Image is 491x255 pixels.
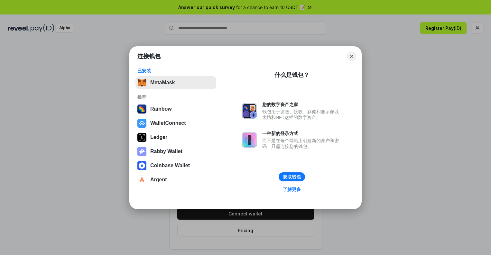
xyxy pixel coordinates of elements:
div: WalletConnect [150,120,186,126]
button: Ledger [135,131,216,144]
img: svg+xml,%3Csvg%20xmlns%3D%22http%3A%2F%2Fwww.w3.org%2F2000%2Fsvg%22%20fill%3D%22none%22%20viewBox... [242,103,257,119]
img: svg+xml,%3Csvg%20width%3D%22120%22%20height%3D%22120%22%20viewBox%3D%220%200%20120%20120%22%20fil... [137,105,146,114]
img: svg+xml,%3Csvg%20width%3D%2228%22%20height%3D%2228%22%20viewBox%3D%220%200%2028%2028%22%20fill%3D... [137,175,146,184]
button: 获取钱包 [279,172,305,181]
button: Close [347,52,356,61]
div: 了解更多 [283,187,301,192]
button: Rabby Wallet [135,145,216,158]
div: 什么是钱包？ [274,71,309,79]
h1: 连接钱包 [137,52,161,60]
img: svg+xml,%3Csvg%20xmlns%3D%22http%3A%2F%2Fwww.w3.org%2F2000%2Fsvg%22%20width%3D%2228%22%20height%3... [137,133,146,142]
div: Rabby Wallet [150,149,182,154]
a: 了解更多 [279,185,305,194]
img: svg+xml,%3Csvg%20width%3D%2228%22%20height%3D%2228%22%20viewBox%3D%220%200%2028%2028%22%20fill%3D... [137,161,146,170]
div: Rainbow [150,106,172,112]
div: Ledger [150,134,167,140]
img: svg+xml,%3Csvg%20xmlns%3D%22http%3A%2F%2Fwww.w3.org%2F2000%2Fsvg%22%20fill%3D%22none%22%20viewBox... [137,147,146,156]
div: Argent [150,177,167,183]
div: 推荐 [137,94,214,100]
img: svg+xml,%3Csvg%20xmlns%3D%22http%3A%2F%2Fwww.w3.org%2F2000%2Fsvg%22%20fill%3D%22none%22%20viewBox... [242,132,257,148]
div: 已安装 [137,68,214,74]
div: MetaMask [150,80,175,86]
img: svg+xml,%3Csvg%20fill%3D%22none%22%20height%3D%2233%22%20viewBox%3D%220%200%2035%2033%22%20width%... [137,78,146,87]
div: 获取钱包 [283,174,301,180]
div: 而不是在每个网站上创建新的账户和密码，只需连接您的钱包。 [262,138,342,149]
div: Coinbase Wallet [150,163,190,168]
div: 您的数字资产之家 [262,102,342,107]
button: Argent [135,173,216,186]
div: 钱包用于发送、接收、存储和显示像以太坊和NFT这样的数字资产。 [262,109,342,120]
button: Coinbase Wallet [135,159,216,172]
button: Rainbow [135,103,216,115]
img: svg+xml,%3Csvg%20width%3D%2228%22%20height%3D%2228%22%20viewBox%3D%220%200%2028%2028%22%20fill%3D... [137,119,146,128]
button: MetaMask [135,76,216,89]
div: 一种新的登录方式 [262,131,342,136]
button: WalletConnect [135,117,216,130]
